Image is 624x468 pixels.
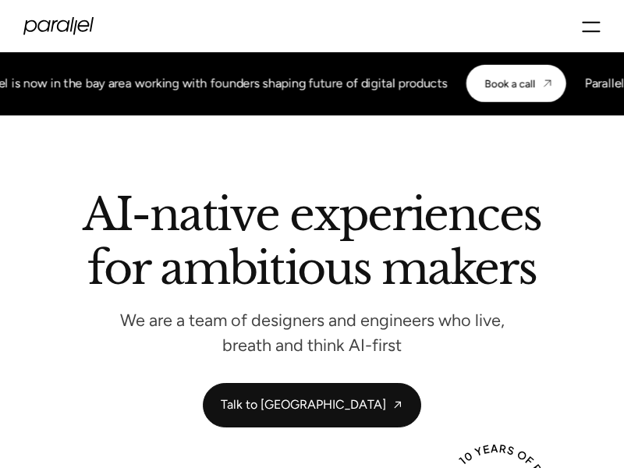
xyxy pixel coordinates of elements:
[23,17,94,35] a: home
[541,77,554,90] img: CTA arrow image
[485,77,535,90] div: Book a call
[94,314,530,351] p: We are a team of designers and engineers who live, breath and think AI-first
[16,193,608,296] h2: AI-native experiences for ambitious makers
[466,65,566,102] a: Book a call
[582,12,601,40] div: menu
